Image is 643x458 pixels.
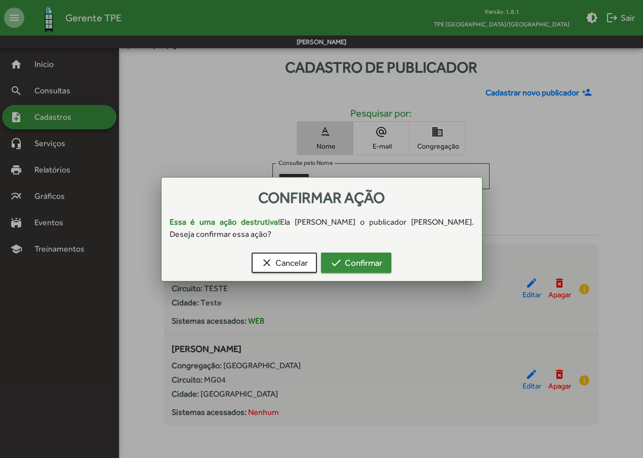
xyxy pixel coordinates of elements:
[321,253,391,273] button: Confirmar
[330,257,342,269] mat-icon: check
[258,189,385,206] span: Confirmar ação
[330,254,382,272] span: Confirmar
[170,217,280,227] strong: Essa é uma ação destrutiva!
[261,254,308,272] span: Cancelar
[252,253,317,273] button: Cancelar
[162,216,482,240] div: Ela [PERSON_NAME] o publicador [PERSON_NAME]. Deseja confirmar essa ação?
[261,257,273,269] mat-icon: clear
